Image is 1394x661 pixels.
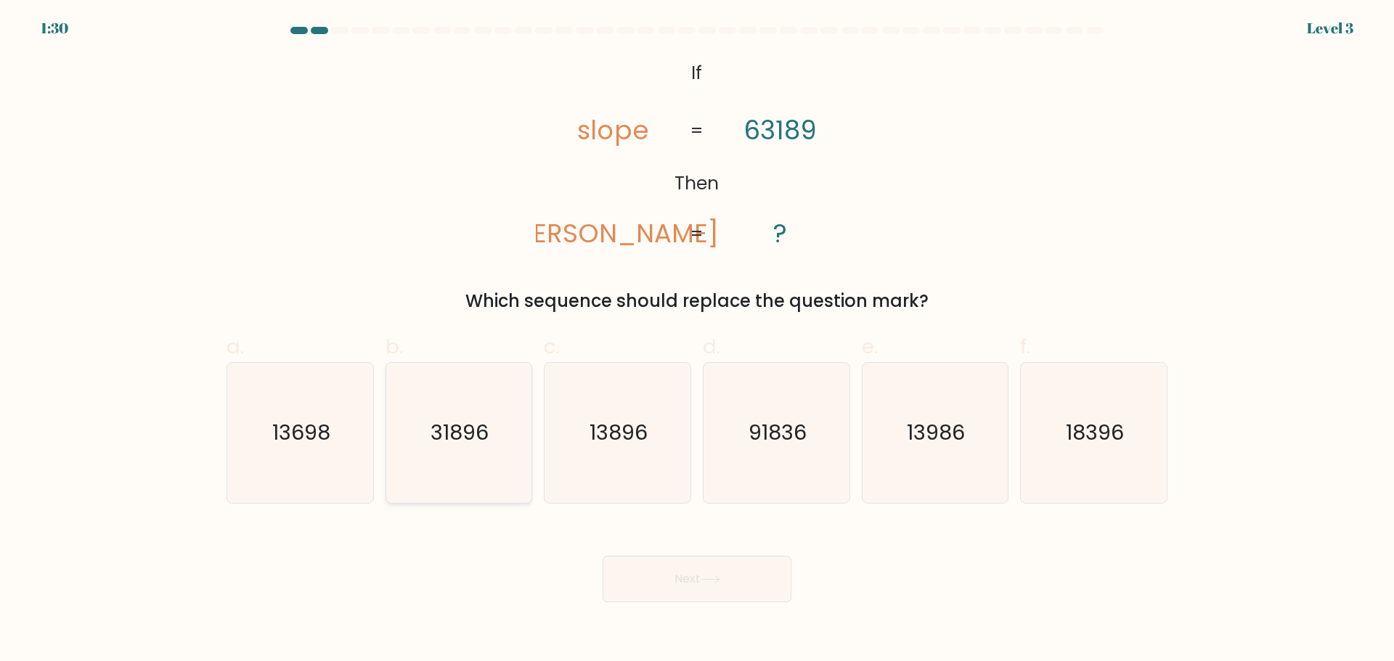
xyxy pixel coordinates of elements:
tspan: [PERSON_NAME] [508,215,720,251]
text: 13698 [272,418,330,447]
div: Level 3 [1307,17,1353,39]
span: a. [227,332,244,361]
div: Which sequence should replace the question mark? [235,288,1159,314]
svg: @import url('[URL][DOMAIN_NAME]); [536,55,858,253]
tspan: 63189 [744,113,818,149]
text: 31896 [431,418,489,447]
span: c. [544,332,560,361]
tspan: ? [774,215,788,251]
button: Next [603,556,791,602]
span: e. [862,332,878,361]
tspan: = [690,118,704,144]
span: b. [386,332,403,361]
span: f. [1020,332,1030,361]
tspan: slope [577,113,649,149]
tspan: If [692,60,703,86]
text: 13986 [908,418,966,447]
text: 18396 [1067,418,1125,447]
text: 91836 [749,418,807,447]
div: 1:30 [41,17,68,39]
tspan: = [690,221,704,247]
span: d. [703,332,720,361]
text: 13896 [590,418,648,447]
tspan: Then [675,171,720,197]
